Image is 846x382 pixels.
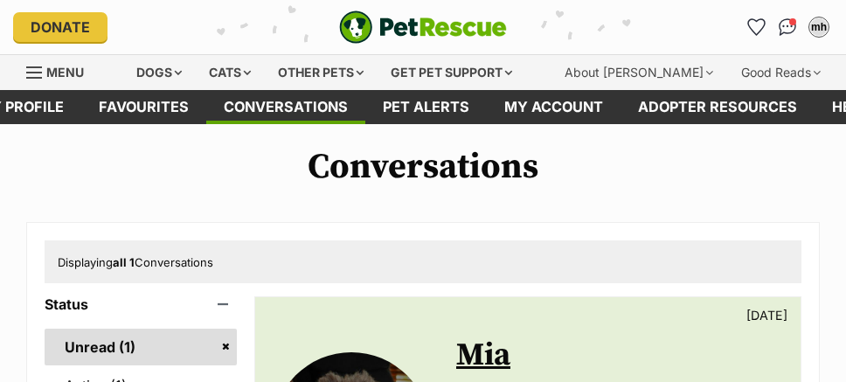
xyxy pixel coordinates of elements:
div: Cats [197,55,263,90]
span: Displaying Conversations [58,255,213,269]
a: PetRescue [339,10,507,44]
strong: all 1 [113,255,135,269]
div: Other pets [266,55,376,90]
ul: Account quick links [742,13,833,41]
span: Menu [46,65,84,80]
a: Pet alerts [365,90,487,124]
div: About [PERSON_NAME] [552,55,725,90]
button: My account [805,13,833,41]
div: Get pet support [378,55,524,90]
a: Donate [13,12,107,42]
a: Menu [26,55,96,87]
img: chat-41dd97257d64d25036548639549fe6c8038ab92f7586957e7f3b1b290dea8141.svg [779,18,797,36]
div: mh [810,18,828,36]
a: Mia [456,336,510,375]
p: [DATE] [746,306,787,324]
a: My account [487,90,621,124]
a: Favourites [742,13,770,41]
a: conversations [206,90,365,124]
div: Dogs [124,55,194,90]
a: Adopter resources [621,90,815,124]
a: Favourites [81,90,206,124]
header: Status [45,296,237,312]
div: Good Reads [729,55,833,90]
a: Unread (1) [45,329,237,365]
img: logo-e224e6f780fb5917bec1dbf3a21bbac754714ae5b6737aabdf751b685950b380.svg [339,10,507,44]
a: Conversations [773,13,801,41]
